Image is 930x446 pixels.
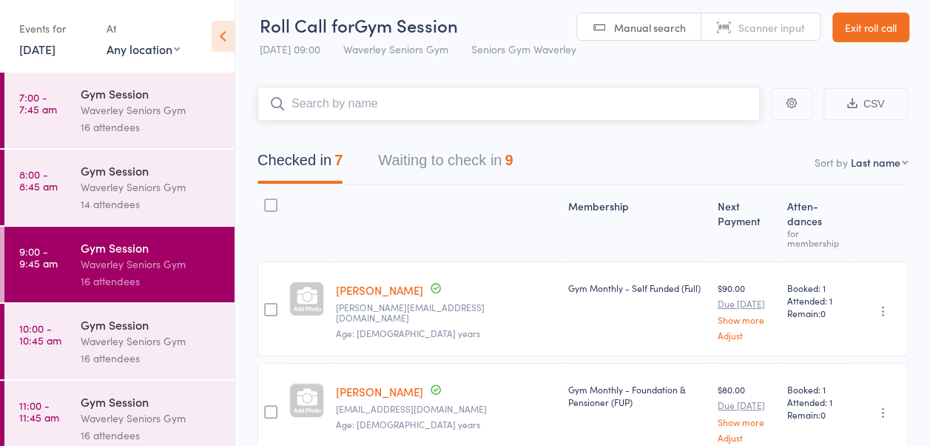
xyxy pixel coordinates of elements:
label: Sort by [815,155,848,170]
div: Gym Session [81,393,222,410]
span: [DATE] 09:00 [260,41,320,56]
small: marcia@getyoo.com.au [336,302,556,324]
div: for membership [787,228,848,247]
small: Due [DATE] [718,400,775,410]
a: [PERSON_NAME] [336,384,423,399]
div: Gym Monthly - Foundation & Pensioner (FUP) [568,383,706,408]
div: 14 attendees [81,196,222,213]
div: Waverley Seniors Gym [81,179,222,196]
a: 7:00 -7:45 amGym SessionWaverley Seniors Gym16 attendees [4,73,235,148]
div: $80.00 [718,383,775,442]
div: Gym Session [81,162,222,179]
span: Booked: 1 [787,282,848,294]
div: Waverley Seniors Gym [81,101,222,119]
time: 7:00 - 7:45 am [19,91,57,115]
a: Show more [718,315,775,324]
div: Waverley Seniors Gym [81,410,222,427]
div: Waverley Seniors Gym [81,256,222,273]
span: Remain: [787,408,848,421]
div: Any location [107,41,180,57]
div: Membership [562,191,712,255]
time: 10:00 - 10:45 am [19,322,61,346]
span: Gym Session [354,13,458,37]
time: 8:00 - 8:45 am [19,168,58,192]
span: Waverley Seniors Gym [343,41,448,56]
time: 9:00 - 9:45 am [19,245,58,269]
div: Gym Monthly - Self Funded (Full) [568,282,706,294]
span: Roll Call for [260,13,354,37]
div: Next Payment [712,191,781,255]
a: Adjust [718,433,775,442]
a: Adjust [718,330,775,340]
a: [DATE] [19,41,55,57]
a: [PERSON_NAME] [336,282,423,298]
div: 7 [334,152,343,168]
a: 9:00 -9:45 amGym SessionWaverley Seniors Gym16 attendees [4,227,235,302]
span: Attended: 1 [787,294,848,307]
div: Gym Session [81,316,222,333]
small: kerrielee35@gmail.com [336,404,556,414]
div: At [107,16,180,41]
span: Manual search [614,20,686,35]
div: 16 attendees [81,273,222,290]
time: 11:00 - 11:45 am [19,399,59,423]
input: Search by name [257,87,760,121]
div: Last name [851,155,900,170]
span: Seniors Gym Waverley [471,41,576,56]
div: Gym Session [81,85,222,101]
div: 9 [505,152,513,168]
div: 16 attendees [81,427,222,444]
button: Checked in7 [257,144,343,184]
a: 8:00 -8:45 amGym SessionWaverley Seniors Gym14 attendees [4,150,235,225]
div: Events for [19,16,92,41]
span: 0 [821,307,826,319]
small: Due [DATE] [718,299,775,309]
button: CSV [823,88,908,120]
a: Exit roll call [832,13,909,42]
div: 16 attendees [81,119,222,136]
a: Show more [718,417,775,427]
span: Booked: 1 [787,383,848,396]
span: Scanner input [738,20,805,35]
div: Atten­dances [781,191,854,255]
a: 10:00 -10:45 amGym SessionWaverley Seniors Gym16 attendees [4,304,235,379]
button: Waiting to check in9 [378,144,513,184]
div: $90.00 [718,282,775,340]
span: Age: [DEMOGRAPHIC_DATA] years [336,418,480,430]
div: Waverley Seniors Gym [81,333,222,350]
span: Age: [DEMOGRAPHIC_DATA] years [336,327,480,339]
div: Gym Session [81,239,222,256]
span: Remain: [787,307,848,319]
span: Attended: 1 [787,396,848,408]
div: 16 attendees [81,350,222,367]
span: 0 [821,408,826,421]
